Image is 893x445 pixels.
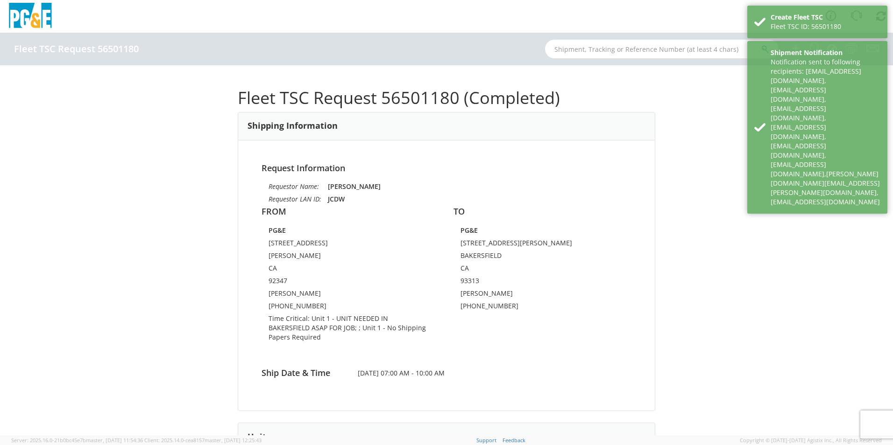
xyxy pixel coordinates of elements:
[269,195,321,203] i: Requestor LAN ID:
[269,238,432,251] td: [STREET_ADDRESS]
[7,3,54,30] img: pge-logo-06675f144f4cfa6a6814.png
[269,289,432,301] td: [PERSON_NAME]
[740,437,882,444] span: Copyright © [DATE]-[DATE] Agistix Inc., All Rights Reserved
[771,48,880,57] div: Shipment Notification
[144,437,262,444] span: Client: 2025.14.0-cea8157
[771,57,880,207] div: Notification sent to following recipients: [EMAIL_ADDRESS][DOMAIN_NAME],[EMAIL_ADDRESS][DOMAIN_NA...
[269,226,286,235] strong: PG&E
[461,226,478,235] strong: PG&E
[269,251,432,264] td: [PERSON_NAME]
[262,207,439,216] h4: FROM
[269,264,432,276] td: CA
[86,437,143,444] span: master, [DATE] 11:54:36
[255,369,351,378] h4: Ship Date & Time
[269,301,432,314] td: [PHONE_NUMBER]
[269,314,432,345] td: Time Critical: Unit 1 - UNIT NEEDED IN BAKERSFIELD ASAP FOR JOB; ; Unit 1 - No Shipping Papers Re...
[461,301,624,314] td: [PHONE_NUMBER]
[205,437,262,444] span: master, [DATE] 12:25:43
[454,207,631,216] h4: TO
[461,251,624,264] td: BAKERSFIELD
[545,40,779,58] input: Shipment, Tracking or Reference Number (at least 4 chars)
[351,369,543,378] span: [DATE] 07:00 AM - 10:00 AM
[238,89,655,107] h1: Fleet TSC Request 56501180 (Completed)
[14,44,139,54] h4: Fleet TSC Request 56501180
[248,432,270,442] h3: Units
[461,238,624,251] td: [STREET_ADDRESS][PERSON_NAME]
[461,276,624,289] td: 93313
[771,22,880,31] div: Fleet TSC ID: 56501180
[262,164,631,173] h4: Request Information
[503,437,525,444] a: Feedback
[269,276,432,289] td: 92347
[328,182,381,191] strong: [PERSON_NAME]
[328,195,345,203] strong: JCDW
[476,437,496,444] a: Support
[248,121,338,131] h3: Shipping Information
[461,264,624,276] td: CA
[11,437,143,444] span: Server: 2025.16.0-21b0bc45e7b
[269,182,319,191] i: Requestor Name:
[771,13,880,22] div: Create Fleet TSC
[461,289,624,301] td: [PERSON_NAME]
